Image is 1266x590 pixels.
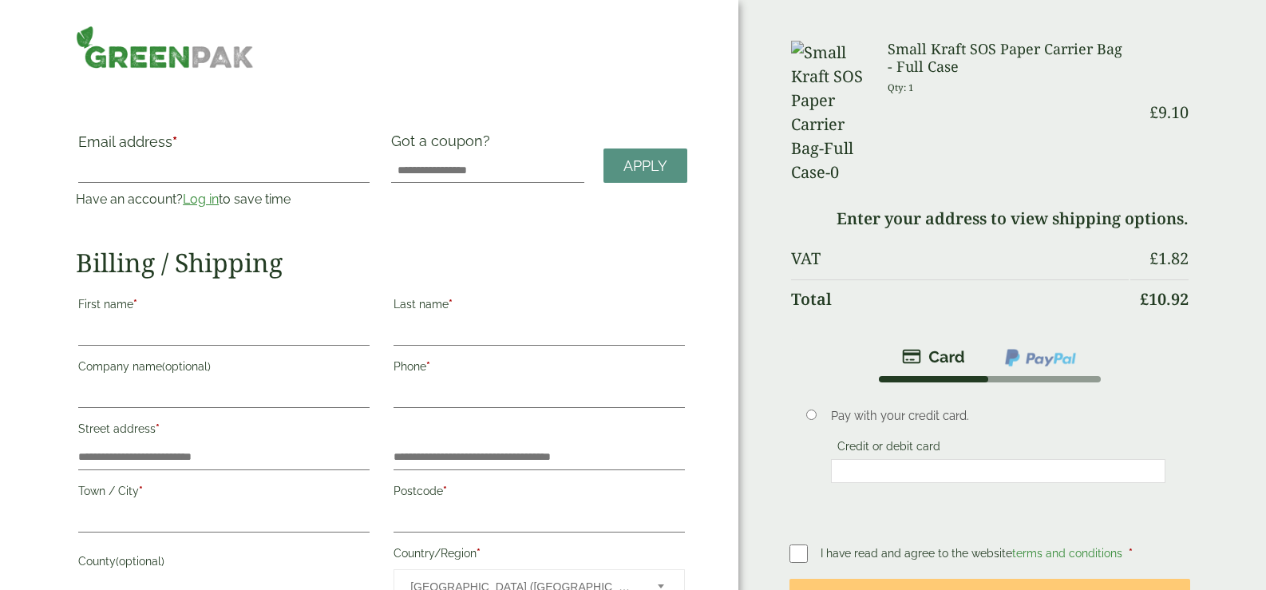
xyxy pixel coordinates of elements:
[623,157,667,175] span: Apply
[1149,101,1158,123] span: £
[394,480,685,507] label: Postcode
[477,547,481,560] abbr: required
[78,355,370,382] label: Company name
[1012,547,1122,560] a: terms and conditions
[172,133,177,150] abbr: required
[133,298,137,311] abbr: required
[1129,547,1133,560] abbr: required
[116,555,164,568] span: (optional)
[76,26,254,69] img: GreenPak Supplies
[1003,347,1078,368] img: ppcp-gateway.png
[831,407,1165,425] p: Pay with your credit card.
[821,547,1126,560] span: I have read and agree to the website
[156,422,160,435] abbr: required
[76,190,372,209] p: Have an account? to save time
[831,440,947,457] label: Credit or debit card
[1149,101,1189,123] bdi: 9.10
[426,360,430,373] abbr: required
[449,298,453,311] abbr: required
[888,81,914,93] small: Qty: 1
[394,355,685,382] label: Phone
[791,200,1189,238] td: Enter your address to view shipping options.
[78,418,370,445] label: Street address
[162,360,211,373] span: (optional)
[78,293,370,320] label: First name
[888,41,1129,75] h3: Small Kraft SOS Paper Carrier Bag - Full Case
[791,279,1129,319] th: Total
[836,464,1161,478] iframe: Secure card payment input frame
[394,542,685,569] label: Country/Region
[391,133,497,157] label: Got a coupon?
[183,192,219,207] a: Log in
[443,485,447,497] abbr: required
[1149,247,1189,269] bdi: 1.82
[78,480,370,507] label: Town / City
[603,148,687,183] a: Apply
[76,247,687,278] h2: Billing / Shipping
[78,550,370,577] label: County
[78,135,370,157] label: Email address
[1140,288,1189,310] bdi: 10.92
[902,347,965,366] img: stripe.png
[139,485,143,497] abbr: required
[1149,247,1158,269] span: £
[394,293,685,320] label: Last name
[1140,288,1149,310] span: £
[791,240,1129,278] th: VAT
[791,41,868,184] img: Small Kraft SOS Paper Carrier Bag-Full Case-0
